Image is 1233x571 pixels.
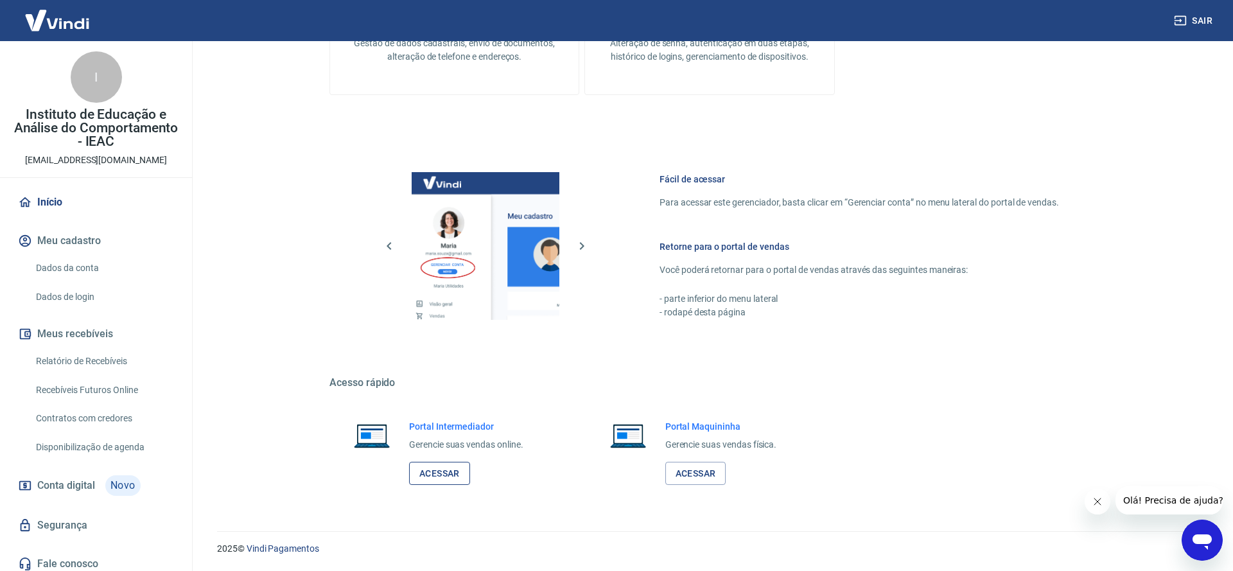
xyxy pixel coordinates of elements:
[31,255,177,281] a: Dados da conta
[606,37,813,64] p: Alteração de senha, autenticação em duas etapas, histórico de logins, gerenciamento de dispositivos.
[31,434,177,461] a: Disponibilização de agenda
[660,292,1059,306] p: - parte inferior do menu lateral
[15,188,177,216] a: Início
[660,306,1059,319] p: - rodapé desta página
[247,543,319,554] a: Vindi Pagamentos
[660,196,1059,209] p: Para acessar este gerenciador, basta clicar em “Gerenciar conta” no menu lateral do portal de ven...
[1085,489,1110,514] iframe: Close message
[15,320,177,348] button: Meus recebíveis
[15,470,177,501] a: Conta digitalNovo
[37,477,95,495] span: Conta digital
[1115,486,1223,514] iframe: Message from company
[8,9,108,19] span: Olá! Precisa de ajuda?
[10,108,182,148] p: Instituto de Educação e Análise do Comportamento - IEAC
[15,227,177,255] button: Meu cadastro
[409,420,523,433] h6: Portal Intermediador
[351,37,558,64] p: Gestão de dados cadastrais, envio de documentos, alteração de telefone e endereços.
[409,462,470,486] a: Acessar
[412,172,559,320] img: Imagem da dashboard mostrando o botão de gerenciar conta na sidebar no lado esquerdo
[409,438,523,452] p: Gerencie suas vendas online.
[105,475,141,496] span: Novo
[345,420,399,451] img: Imagem de um notebook aberto
[25,154,167,167] p: [EMAIL_ADDRESS][DOMAIN_NAME]
[660,263,1059,277] p: Você poderá retornar para o portal de vendas através das seguintes maneiras:
[15,511,177,540] a: Segurança
[329,376,1090,389] h5: Acesso rápido
[31,405,177,432] a: Contratos com credores
[601,420,655,451] img: Imagem de um notebook aberto
[660,173,1059,186] h6: Fácil de acessar
[31,377,177,403] a: Recebíveis Futuros Online
[31,348,177,374] a: Relatório de Recebíveis
[665,462,726,486] a: Acessar
[217,542,1202,556] p: 2025 ©
[15,1,99,40] img: Vindi
[660,240,1059,253] h6: Retorne para o portal de vendas
[71,51,122,103] div: I
[1171,9,1218,33] button: Sair
[1182,520,1223,561] iframe: Button to launch messaging window
[31,284,177,310] a: Dados de login
[665,438,777,452] p: Gerencie suas vendas física.
[665,420,777,433] h6: Portal Maquininha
